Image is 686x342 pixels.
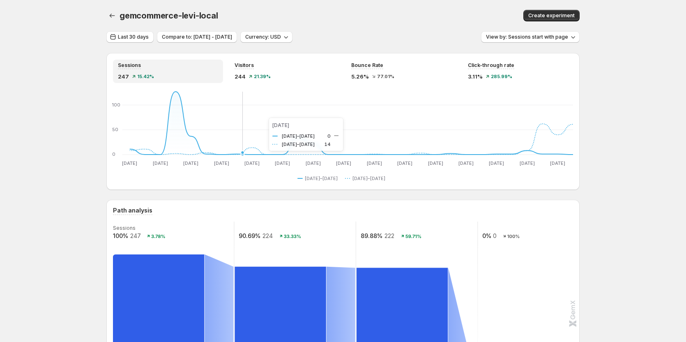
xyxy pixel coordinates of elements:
[305,175,338,182] span: [DATE]–[DATE]
[151,233,166,239] text: 3.78%
[352,175,385,182] span: [DATE]–[DATE]
[486,34,568,40] span: View by: Sessions start with page
[240,31,292,43] button: Currency: USD
[183,160,198,166] text: [DATE]
[235,62,254,69] span: Visitors
[244,160,260,166] text: [DATE]
[493,232,497,239] text: 0
[482,232,491,239] text: 0%
[306,160,321,166] text: [DATE]
[113,225,136,231] text: Sessions
[361,232,382,239] text: 89.88%
[106,31,154,43] button: Last 30 days
[120,11,218,21] span: gemcommerce-levi-local
[550,160,565,166] text: [DATE]
[113,206,152,215] h3: Path analysis
[351,72,369,81] span: 5.26%
[481,31,580,43] button: View by: Sessions start with page
[468,62,514,69] span: Click-through rate
[377,74,394,79] span: 77.01%
[254,74,271,79] span: 21.39%
[162,34,232,40] span: Compare to: [DATE] - [DATE]
[157,31,237,43] button: Compare to: [DATE] - [DATE]
[428,160,443,166] text: [DATE]
[384,232,394,239] text: 222
[405,233,421,239] text: 59.71%
[491,74,512,79] span: 285.99%
[118,62,141,69] span: Sessions
[336,160,351,166] text: [DATE]
[397,160,412,166] text: [DATE]
[284,233,301,239] text: 33.33%
[118,72,129,81] span: 247
[112,127,118,132] text: 50
[297,173,341,183] button: [DATE]–[DATE]
[137,74,154,79] span: 15.42%
[468,72,483,81] span: 3.11%
[507,233,520,239] text: 100%
[489,160,504,166] text: [DATE]
[153,160,168,166] text: [DATE]
[112,102,120,108] text: 100
[523,10,580,21] button: Create experiment
[239,232,260,239] text: 90.69%
[112,151,115,157] text: 0
[130,232,141,239] text: 247
[122,160,137,166] text: [DATE]
[245,34,281,40] span: Currency: USD
[528,12,575,19] span: Create experiment
[214,160,229,166] text: [DATE]
[458,160,474,166] text: [DATE]
[367,160,382,166] text: [DATE]
[345,173,389,183] button: [DATE]–[DATE]
[118,34,149,40] span: Last 30 days
[113,232,128,239] text: 100%
[262,232,273,239] text: 224
[235,72,246,81] span: 244
[351,62,383,69] span: Bounce Rate
[275,160,290,166] text: [DATE]
[520,160,535,166] text: [DATE]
